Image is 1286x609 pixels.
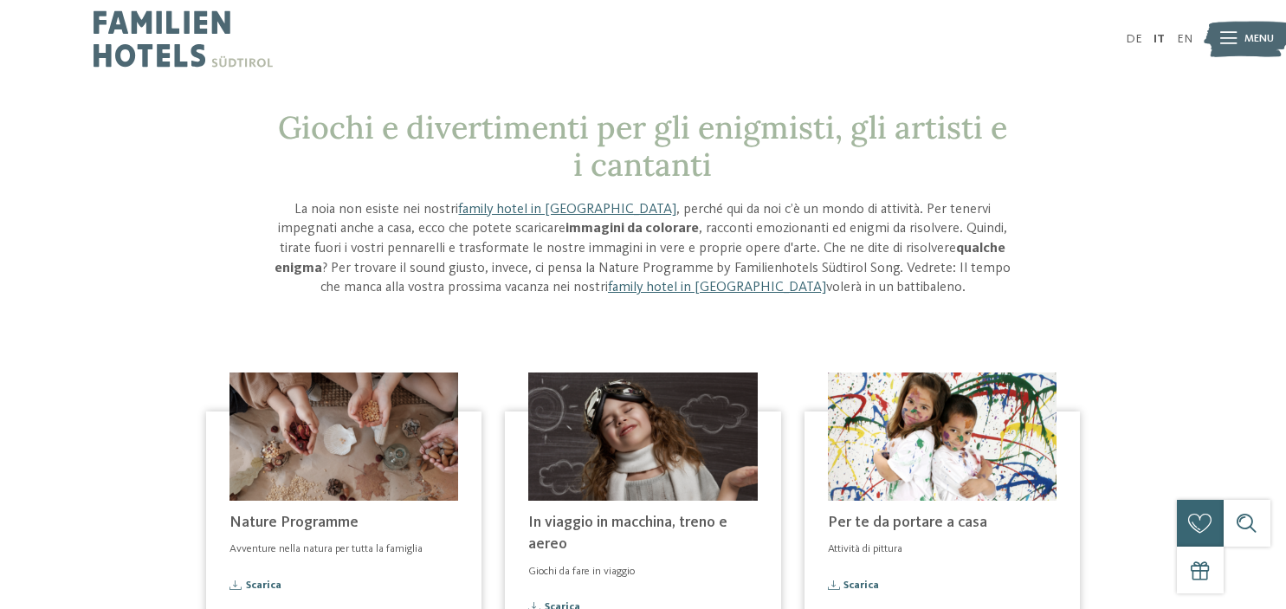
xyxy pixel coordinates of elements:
strong: immagini da colorare [565,222,699,236]
span: Nature Programme [229,515,359,530]
span: Giochi e divertimenti per gli enigmisti, gli artisti e i cantanti [278,107,1007,185]
p: Giochi da fare in viaggio [528,564,757,580]
a: IT [1154,33,1165,45]
a: family hotel in [GEOGRAPHIC_DATA] [608,281,826,295]
strong: qualche enigma [275,242,1005,275]
img: ©Canva (Klotz Daniela) [229,373,458,501]
a: Scarica [229,580,458,592]
a: family hotel in [GEOGRAPHIC_DATA] [458,203,676,217]
p: Attività di pittura [828,541,1057,557]
span: Scarica [246,580,281,592]
img: ©Canva (Klotz Daniela) [528,373,757,501]
span: Per te da portare a casa [828,515,987,530]
p: Avventure nella natura per tutta la famiglia [229,541,458,557]
a: Scarica [828,580,1057,592]
span: Scarica [843,580,879,592]
a: DE [1126,33,1142,45]
a: EN [1177,33,1192,45]
span: In viaggio in macchina, treno e aereo [528,515,727,552]
img: ©Canva (Klotz Daniela) [828,373,1057,501]
span: Menu [1244,31,1274,47]
p: La noia non esiste nei nostri , perché qui da noi c’è un mondo di attività. Per tenervi impegnati... [273,200,1014,299]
